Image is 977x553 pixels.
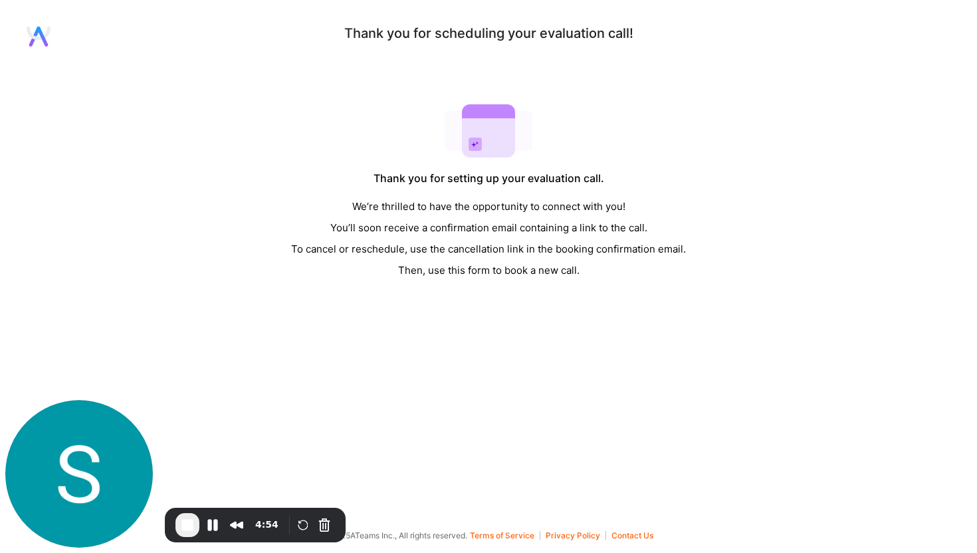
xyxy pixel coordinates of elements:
[344,27,633,41] div: Thank you for scheduling your evaluation call!
[470,531,540,540] button: Terms of Service
[611,531,653,540] button: Contact Us
[291,196,686,281] div: We’re thrilled to have the opportunity to connect with you! You’ll soon receive a confirmation em...
[546,531,606,540] button: Privacy Policy
[324,528,467,542] span: © 2025 ATeams Inc., All rights reserved.
[374,171,604,185] div: Thank you for setting up your evaluation call.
